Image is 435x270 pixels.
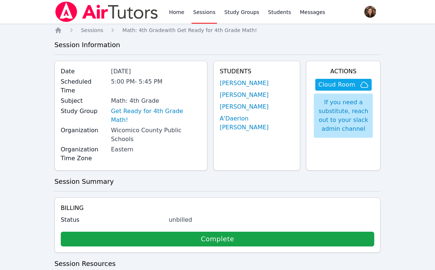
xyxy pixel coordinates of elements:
[81,27,104,34] a: Sessions
[220,79,269,88] a: [PERSON_NAME]
[111,145,201,154] div: Eastern
[61,232,375,246] a: Complete
[61,97,107,105] label: Subject
[61,67,107,76] label: Date
[55,40,381,50] h3: Session Information
[61,204,375,213] h4: Billing
[169,215,375,224] div: unbilled
[61,77,107,95] label: Scheduled Time
[220,67,294,76] h4: Students
[111,97,201,105] div: Math: 4th Grade
[55,176,381,187] h3: Session Summary
[55,259,381,269] h3: Session Resources
[111,77,201,86] div: 5:00 PM - 5:45 PM
[122,27,257,34] a: Math: 4th Gradewith Get Ready for 4th Grade Math!
[111,67,201,76] div: [DATE]
[312,67,374,76] h4: Actions
[81,27,104,33] span: Sessions
[220,114,294,132] a: A'Daerion [PERSON_NAME]
[315,79,371,91] button: Cloud Room
[300,8,325,16] span: Messages
[111,126,201,144] div: Wicomico County Public Schools
[61,107,107,116] label: Study Group
[122,27,257,33] span: Math: 4th Grade with Get Ready for 4th Grade Math!
[55,27,381,34] nav: Breadcrumb
[61,145,107,163] label: Organization Time Zone
[111,107,201,125] a: Get Ready for 4th Grade Math!
[220,102,269,111] a: [PERSON_NAME]
[61,126,107,135] label: Organization
[220,91,269,99] a: [PERSON_NAME]
[314,94,373,138] div: If you need a substitute, reach out to your slack admin channel
[318,80,355,89] span: Cloud Room
[55,1,159,22] img: Air Tutors
[61,215,164,224] label: Status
